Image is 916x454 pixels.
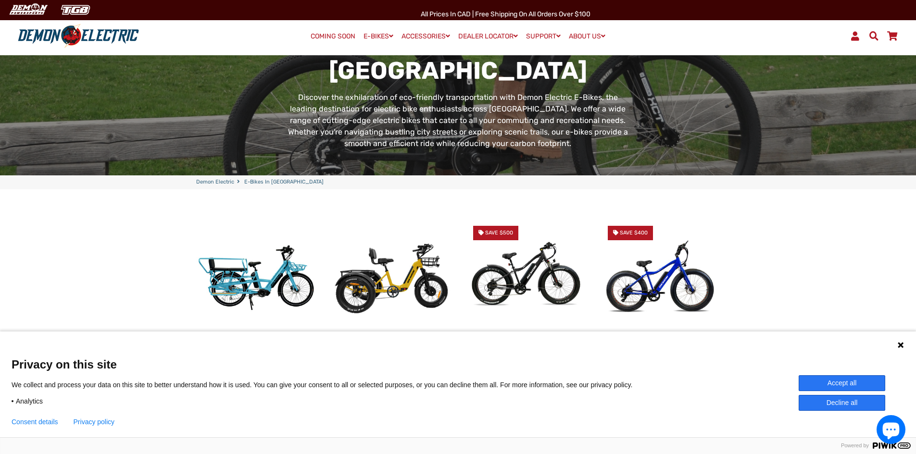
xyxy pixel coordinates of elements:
[360,29,397,43] a: E-BIKES
[421,10,590,18] span: All Prices in CAD | Free shipping on all orders over $100
[14,24,142,49] img: Demon Electric logo
[465,218,586,338] a: Thunderbolt SL Fat Tire eBike - Demon Electric Save $500
[74,418,115,426] a: Privacy policy
[307,30,359,43] a: COMING SOON
[600,218,720,338] a: Thunderbolt Fat Tire eBike - Demon Electric Save $400
[874,415,908,446] inbox-online-store-chat: Shopify online store chat
[12,380,647,389] p: We collect and process your data on this site to better understand how it is used. You can give y...
[244,178,324,186] span: E-Bikes in [GEOGRAPHIC_DATA]
[799,395,885,411] button: Decline all
[196,178,234,186] a: Demon Electric
[837,442,873,449] span: Powered by
[12,357,904,371] span: Privacy on this site
[12,418,58,426] button: Consent details
[600,218,720,338] img: Thunderbolt Fat Tire eBike - Demon Electric
[56,2,95,18] img: TGB Canada
[523,29,564,43] a: SUPPORT
[799,375,885,391] button: Accept all
[196,218,316,338] img: Ecocarrier Cargo E-Bike
[565,29,609,43] a: ABOUT US
[455,29,521,43] a: DEALER LOCATOR
[5,2,51,18] img: Demon Electric
[16,397,43,405] span: Analytics
[465,218,586,338] img: Thunderbolt SL Fat Tire eBike - Demon Electric
[485,230,513,236] span: Save $500
[286,27,630,85] h1: E-Bikes in [GEOGRAPHIC_DATA]
[620,230,648,236] span: Save $400
[331,218,451,338] img: Trinity Foldable E-Trike
[288,93,628,148] span: Discover the exhilaration of eco-friendly transportation with Demon Electric E-Bikes, the leading...
[398,29,453,43] a: ACCESSORIES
